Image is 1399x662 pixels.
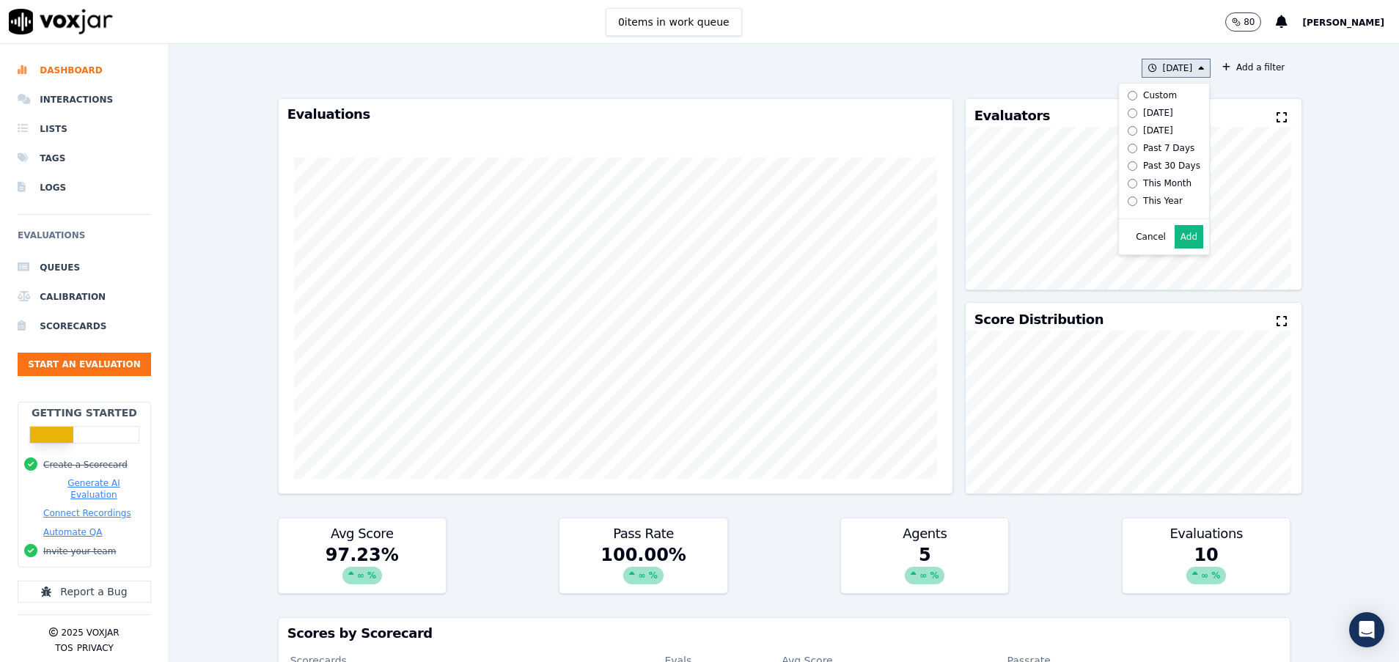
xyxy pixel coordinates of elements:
div: ∞ % [905,567,944,584]
input: Past 30 Days [1128,161,1137,171]
button: Connect Recordings [43,507,131,519]
a: Logs [18,173,151,202]
button: Privacy [77,642,114,654]
div: 10 [1123,543,1290,593]
div: This Month [1143,177,1191,189]
h3: Evaluations [287,108,944,121]
h6: Evaluations [18,227,151,253]
div: ∞ % [1186,567,1226,584]
div: Past 7 Days [1143,142,1194,154]
input: Past 7 Days [1128,144,1137,153]
img: voxjar logo [9,9,113,34]
p: 2025 Voxjar [61,627,119,639]
h3: Score Distribution [974,313,1104,326]
button: Add [1175,225,1203,249]
div: 5 [841,543,1008,593]
button: TOS [55,642,73,654]
div: Custom [1143,89,1177,101]
button: Invite your team [43,545,116,557]
div: Past 30 Days [1143,160,1200,172]
div: [DATE] [1143,107,1173,119]
div: ∞ % [623,567,663,584]
h2: Getting Started [32,405,137,420]
div: [DATE] [1143,125,1173,136]
button: [PERSON_NAME] [1302,13,1399,31]
input: Custom [1128,91,1137,100]
button: [DATE] Custom [DATE] [DATE] Past 7 Days Past 30 Days This Month This Year Cancel Add [1142,59,1211,78]
button: 80 [1225,12,1276,32]
a: Scorecards [18,312,151,341]
h3: Pass Rate [568,527,718,540]
button: Report a Bug [18,581,151,603]
button: Create a Scorecard [43,459,128,471]
div: Open Intercom Messenger [1349,612,1384,647]
button: Start an Evaluation [18,353,151,376]
h3: Scores by Scorecard [287,627,1282,640]
a: Dashboard [18,56,151,85]
button: Cancel [1136,231,1166,243]
h3: Evaluators [974,109,1050,122]
a: Tags [18,144,151,173]
a: Lists [18,114,151,144]
input: This Month [1128,179,1137,188]
div: 97.23 % [279,543,446,593]
a: Calibration [18,282,151,312]
h3: Agents [850,527,999,540]
div: 100.00 % [559,543,727,593]
h3: Avg Score [287,527,437,540]
button: Automate QA [43,526,102,538]
span: [PERSON_NAME] [1302,18,1384,28]
a: Interactions [18,85,151,114]
p: 80 [1244,16,1255,28]
a: Queues [18,253,151,282]
div: This Year [1143,195,1183,207]
h3: Evaluations [1131,527,1281,540]
div: ∞ % [342,567,382,584]
button: Add a filter [1216,59,1290,76]
input: [DATE] [1128,126,1137,136]
input: This Year [1128,196,1137,206]
button: 80 [1225,12,1261,32]
button: 0items in work queue [606,8,742,36]
input: [DATE] [1128,109,1137,118]
button: Generate AI Evaluation [43,477,144,501]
